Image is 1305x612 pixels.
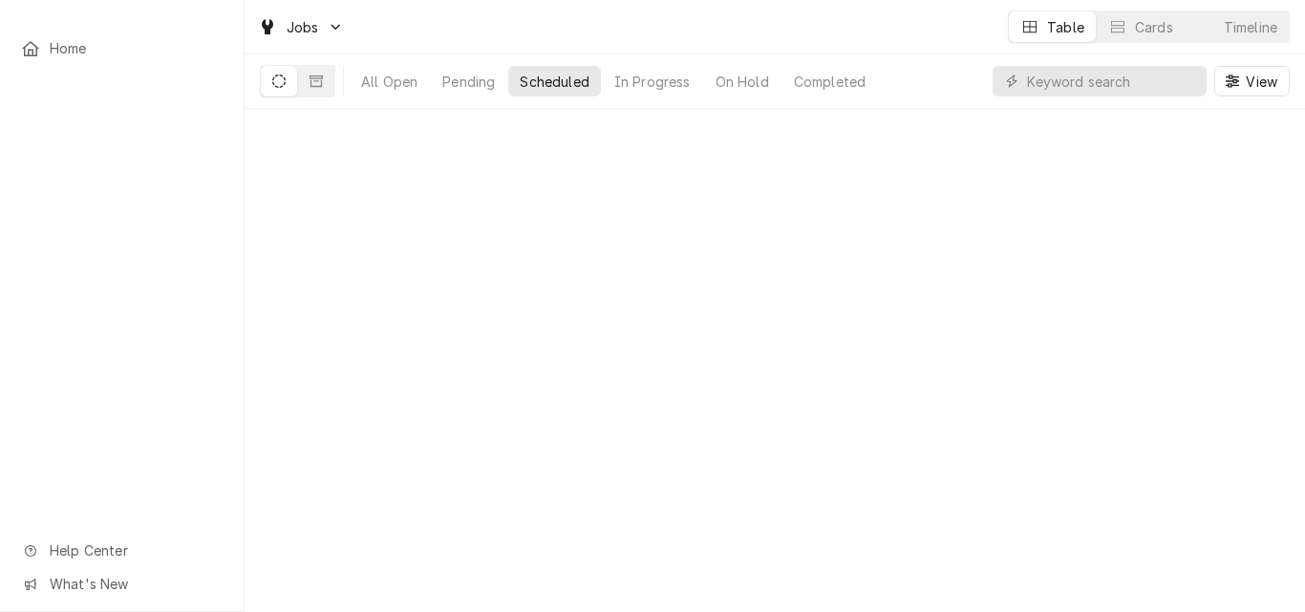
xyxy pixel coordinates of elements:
[442,72,495,92] div: Pending
[520,72,588,92] div: Scheduled
[11,32,232,64] a: Home
[1135,17,1173,37] div: Cards
[50,574,221,594] span: What's New
[1242,72,1281,92] span: View
[11,535,232,566] a: Go to Help Center
[287,17,319,37] span: Jobs
[250,11,352,43] a: Go to Jobs
[1027,66,1197,96] input: Keyword search
[794,72,866,92] div: Completed
[361,72,417,92] div: All Open
[1047,17,1084,37] div: Table
[1224,17,1277,37] div: Timeline
[716,72,769,92] div: On Hold
[11,568,232,600] a: Go to What's New
[50,540,221,560] span: Help Center
[50,38,223,58] span: Home
[1214,66,1290,96] button: View
[614,72,691,92] div: In Progress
